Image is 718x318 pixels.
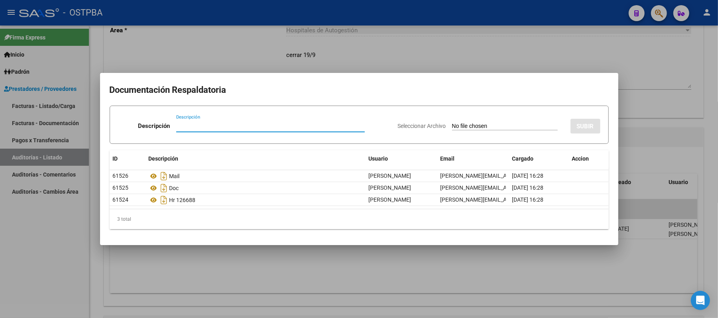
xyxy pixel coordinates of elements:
[159,170,169,183] i: Descargar documento
[110,150,146,167] datatable-header-cell: ID
[572,155,589,162] span: Accion
[512,173,544,179] span: [DATE] 16:28
[441,185,614,191] span: [PERSON_NAME][EMAIL_ADDRESS][PERSON_NAME][DOMAIN_NAME]
[369,196,411,203] span: [PERSON_NAME]
[149,182,362,194] div: Doc
[159,182,169,194] i: Descargar documento
[113,196,129,203] span: 61524
[113,173,129,179] span: 61526
[369,173,411,179] span: [PERSON_NAME]
[398,123,446,129] span: Seleccionar Archivo
[577,123,594,130] span: SUBIR
[691,291,710,310] div: Open Intercom Messenger
[149,170,362,183] div: Mail
[138,122,170,131] p: Descripción
[366,150,437,167] datatable-header-cell: Usuario
[437,150,509,167] datatable-header-cell: Email
[512,196,544,203] span: [DATE] 16:28
[441,173,614,179] span: [PERSON_NAME][EMAIL_ADDRESS][PERSON_NAME][DOMAIN_NAME]
[159,194,169,206] i: Descargar documento
[569,150,609,167] datatable-header-cell: Accion
[110,82,609,98] h2: Documentación Respaldatoria
[146,150,366,167] datatable-header-cell: Descripción
[113,155,118,162] span: ID
[149,194,362,206] div: Hr 126688
[509,150,569,167] datatable-header-cell: Cargado
[512,155,534,162] span: Cargado
[113,185,129,191] span: 61525
[441,196,614,203] span: [PERSON_NAME][EMAIL_ADDRESS][PERSON_NAME][DOMAIN_NAME]
[110,209,609,229] div: 3 total
[570,119,600,133] button: SUBIR
[369,185,411,191] span: [PERSON_NAME]
[369,155,388,162] span: Usuario
[441,155,455,162] span: Email
[149,155,179,162] span: Descripción
[512,185,544,191] span: [DATE] 16:28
